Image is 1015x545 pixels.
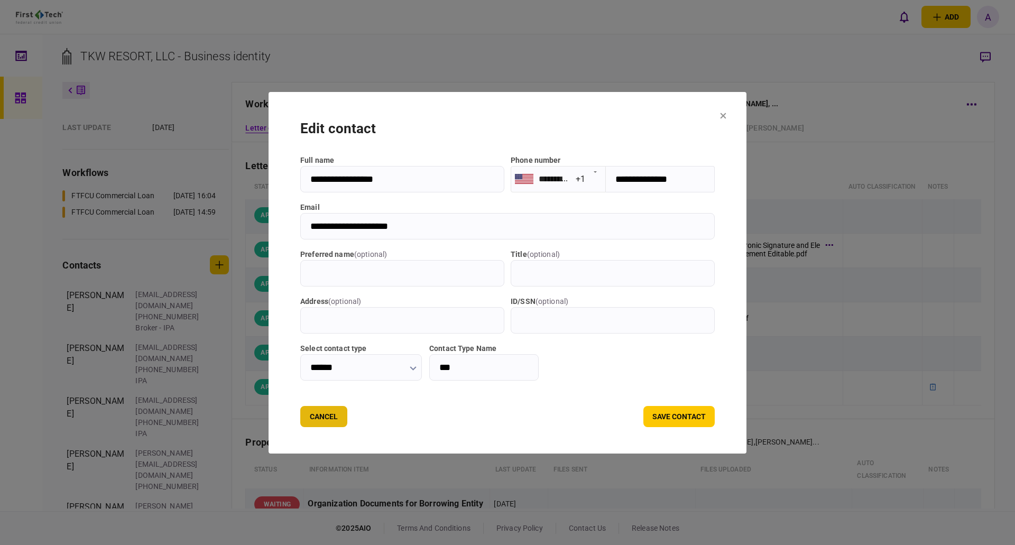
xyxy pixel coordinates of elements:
label: ID/SSN [511,296,715,307]
button: Cancel [300,406,347,427]
input: Select contact type [300,354,422,381]
label: full name [300,155,504,166]
input: full name [300,166,504,192]
label: address [300,296,504,307]
input: ID/SSN [511,307,715,334]
input: Contact Type Name [429,354,539,381]
input: email [300,213,715,239]
label: Select contact type [300,343,422,354]
span: ( optional ) [527,250,560,258]
button: save contact [643,406,715,427]
span: ( optional ) [354,250,387,258]
span: ( optional ) [536,297,568,306]
label: Contact Type Name [429,343,539,354]
input: Preferred name [300,260,504,287]
label: Phone number [511,156,561,164]
input: address [300,307,504,334]
div: +1 [576,173,585,185]
input: title [511,260,715,287]
label: email [300,202,715,213]
img: us [515,174,533,183]
span: ( optional ) [328,297,361,306]
label: title [511,249,715,260]
div: edit contact [300,118,715,139]
button: Open [588,164,603,179]
label: Preferred name [300,249,504,260]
